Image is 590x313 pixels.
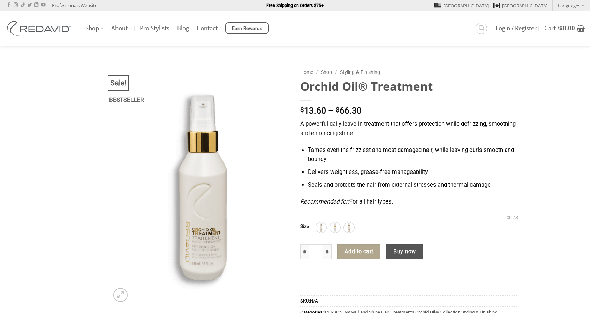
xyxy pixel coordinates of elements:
[434,0,489,11] a: [GEOGRAPHIC_DATA]
[111,22,132,35] a: About
[308,168,518,177] li: Delivers weightless, grease-free manageability
[496,22,537,35] a: Login / Register
[85,22,104,35] a: Shop
[544,21,585,36] a: View cart
[316,222,326,233] div: 250ml
[308,181,518,190] li: Seals and protects the hair from external stresses and thermal damage
[544,25,575,31] span: Cart /
[21,3,25,8] a: Follow on TikTok
[345,223,354,232] img: 90ml
[266,3,324,8] strong: Free Shipping on Orders $75+
[7,3,11,8] a: Follow on Facebook
[300,198,349,205] em: Recommended for:
[300,224,309,229] label: Size
[113,288,127,302] a: Zoom
[476,23,487,34] a: Search
[300,107,304,113] span: $
[140,22,169,35] a: Pro Stylists
[14,3,18,8] a: Follow on Instagram
[330,222,340,233] div: 30ml
[309,244,323,259] input: Product quantity
[496,25,537,31] span: Login / Register
[507,215,518,220] a: Clear options
[335,69,337,75] span: /
[34,3,38,8] a: Follow on LinkedIn
[225,22,269,34] a: Earn Rewards
[300,244,309,259] input: Reduce quantity of Orchid Oil® Treatment
[340,69,380,75] a: Styling & Finishing
[323,244,332,259] input: Increase quantity of Orchid Oil® Treatment
[300,106,326,116] bdi: 13.60
[28,3,32,8] a: Follow on Twitter
[300,68,518,76] nav: Breadcrumb
[300,295,518,306] span: SKU:
[331,223,340,232] img: 30ml
[300,197,518,207] p: For all hair types.
[177,22,189,35] a: Blog
[300,69,313,75] a: Home
[109,65,290,306] img: REDAVID Orchid Oil Treatment 90ml
[41,3,45,8] a: Follow on YouTube
[300,79,518,94] h1: Orchid Oil® Treatment
[559,24,575,32] bdi: 0.00
[5,21,75,36] img: REDAVID Salon Products | United States
[336,107,340,113] span: $
[316,69,318,75] span: /
[308,146,518,164] li: Tames even the frizziest and most damaged hair, while leaving curls smooth and bouncy
[344,222,354,233] div: 90ml
[386,244,423,259] button: Buy now
[232,25,263,32] span: Earn Rewards
[300,120,518,138] p: A powerful daily leave-in treatment that offers protection while defrizzing, smoothing and enhanc...
[321,69,332,75] a: Shop
[328,106,334,116] span: –
[310,298,318,304] span: N/A
[337,244,380,259] button: Add to cart
[336,106,362,116] bdi: 66.30
[558,0,585,10] a: Languages
[493,0,547,11] a: [GEOGRAPHIC_DATA]
[197,22,218,35] a: Contact
[559,24,563,32] span: $
[317,223,326,232] img: 250ml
